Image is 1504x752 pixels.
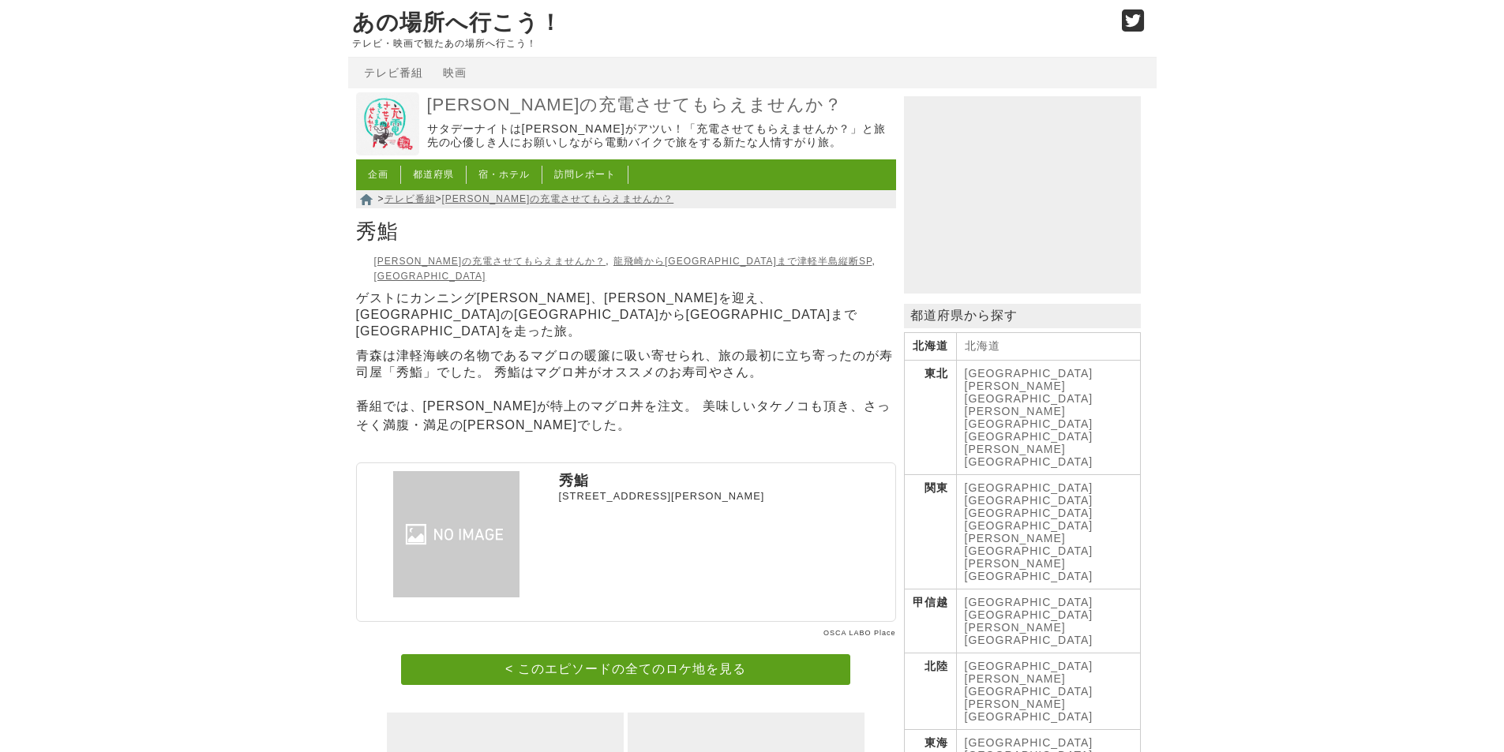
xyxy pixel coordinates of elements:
[965,672,1093,698] a: [PERSON_NAME][GEOGRAPHIC_DATA]
[965,367,1093,380] a: [GEOGRAPHIC_DATA]
[364,66,423,79] a: テレビ番組
[965,608,1093,621] a: [GEOGRAPHIC_DATA]
[965,494,1093,507] a: [GEOGRAPHIC_DATA]
[965,596,1093,608] a: [GEOGRAPHIC_DATA]
[352,38,1105,49] p: テレビ・映画で観たあの場所へ行こう！
[384,193,436,204] a: テレビ番組
[965,532,1093,557] a: [PERSON_NAME][GEOGRAPHIC_DATA]
[965,698,1093,723] a: [PERSON_NAME][GEOGRAPHIC_DATA]
[443,66,467,79] a: 映画
[356,348,896,381] p: 青森は津軽海峡の名物であるマグロの暖簾に吸い寄せられ、旅の最初に立ち寄ったのが寿司屋「秀鮨」でした。 秀鮨はマグロ丼がオススメのお寿司やさん。
[965,570,1093,582] a: [GEOGRAPHIC_DATA]
[356,290,896,340] p: ゲストにカンニング[PERSON_NAME]、[PERSON_NAME]を迎え、[GEOGRAPHIC_DATA]の[GEOGRAPHIC_DATA]から[GEOGRAPHIC_DATA]まで[...
[356,190,896,208] nav: > >
[965,507,1093,519] a: [GEOGRAPHIC_DATA]
[401,654,850,685] a: < このエピソードの全てのロケ地を見る
[965,557,1066,570] a: [PERSON_NAME]
[904,475,956,589] th: 関東
[442,193,674,204] a: [PERSON_NAME]の充電させてもらえませんか？
[427,122,892,150] p: サタデーナイトは[PERSON_NAME]がアツい！「充電させてもらえませんか？」と旅先の心優しき人にお願いしながら電動バイクで旅をする新たな人情すがり旅。
[427,94,892,117] a: [PERSON_NAME]の充電させてもらえませんか？
[1122,19,1145,32] a: Twitter (@go_thesights)
[965,443,1093,468] a: [PERSON_NAME][GEOGRAPHIC_DATA]
[356,215,896,249] h1: 秀鮨
[374,271,486,282] a: [GEOGRAPHIC_DATA]
[965,405,1093,430] a: [PERSON_NAME][GEOGRAPHIC_DATA]
[374,256,606,267] a: [PERSON_NAME]の充電させてもらえませんか？
[613,256,872,267] a: 龍飛崎から[GEOGRAPHIC_DATA]まで津軽半島縦断SP
[554,169,616,180] a: 訪問レポート
[356,397,896,435] p: 番組では、[PERSON_NAME]が特上のマグロ丼を注文。 美味しいタケノコも頂き、さっそく満腹・満足の[PERSON_NAME]でした。
[965,736,1093,749] a: [GEOGRAPHIC_DATA]
[352,10,562,35] a: あの場所へ行こう！
[965,660,1093,672] a: [GEOGRAPHIC_DATA]
[965,519,1093,532] a: [GEOGRAPHIC_DATA]
[356,144,419,158] a: 出川哲朗の充電させてもらえませんか？
[904,589,956,653] th: 甲信越
[965,621,1093,646] a: [PERSON_NAME][GEOGRAPHIC_DATA]
[368,169,388,180] a: 企画
[413,169,454,180] a: 都道府県
[374,256,609,267] li: ,
[965,339,1000,352] a: 北海道
[904,304,1141,328] p: 都道府県から探す
[362,471,551,597] img: 秀鮨
[559,471,891,490] p: 秀鮨
[559,490,765,502] span: [STREET_ADDRESS][PERSON_NAME]
[823,629,896,637] a: OSCA LABO Place
[904,653,956,730] th: 北陸
[965,430,1093,443] a: [GEOGRAPHIC_DATA]
[965,380,1093,405] a: [PERSON_NAME][GEOGRAPHIC_DATA]
[613,256,876,267] li: ,
[904,333,956,361] th: 北海道
[965,481,1093,494] a: [GEOGRAPHIC_DATA]
[904,361,956,475] th: 東北
[356,92,419,155] img: 出川哲朗の充電させてもらえませんか？
[478,169,530,180] a: 宿・ホテル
